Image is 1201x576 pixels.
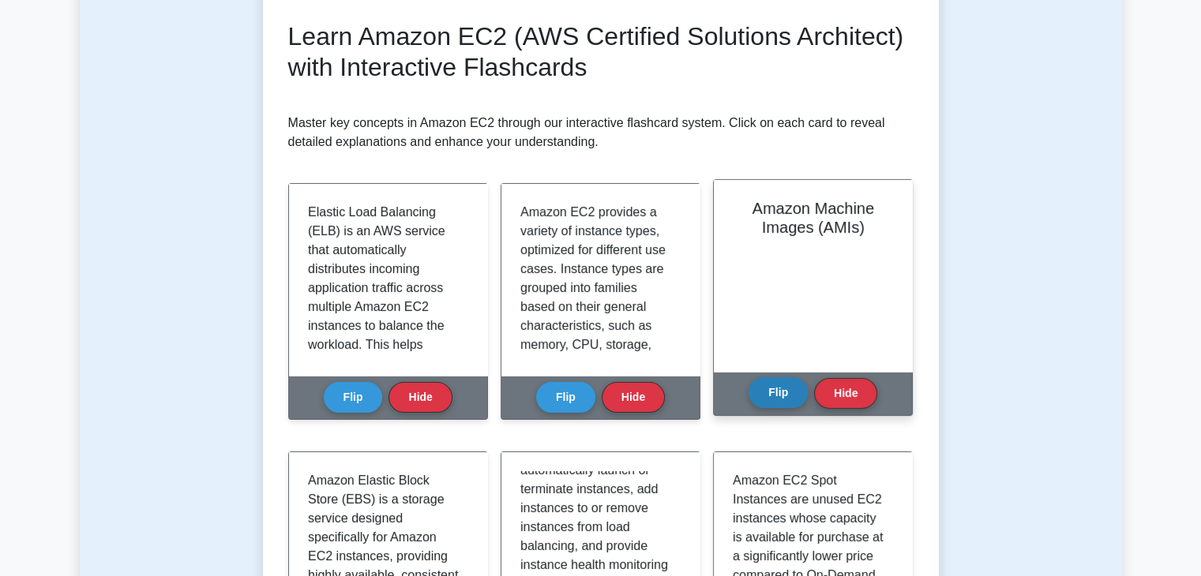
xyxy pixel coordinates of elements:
h2: Amazon Machine Images (AMIs) [733,199,893,237]
button: Hide [388,382,452,413]
p: Master key concepts in Amazon EC2 through our interactive flashcard system. Click on each card to... [288,114,914,151]
button: Flip [324,382,383,413]
button: Flip [536,382,595,413]
p: Amazon EC2 provides a variety of instance types, optimized for different use cases. Instance type... [520,203,674,563]
button: Flip [749,377,808,408]
button: Hide [602,382,665,413]
h2: Learn Amazon EC2 (AWS Certified Solutions Architect) with Interactive Flashcards [288,21,914,82]
button: Hide [814,378,877,409]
